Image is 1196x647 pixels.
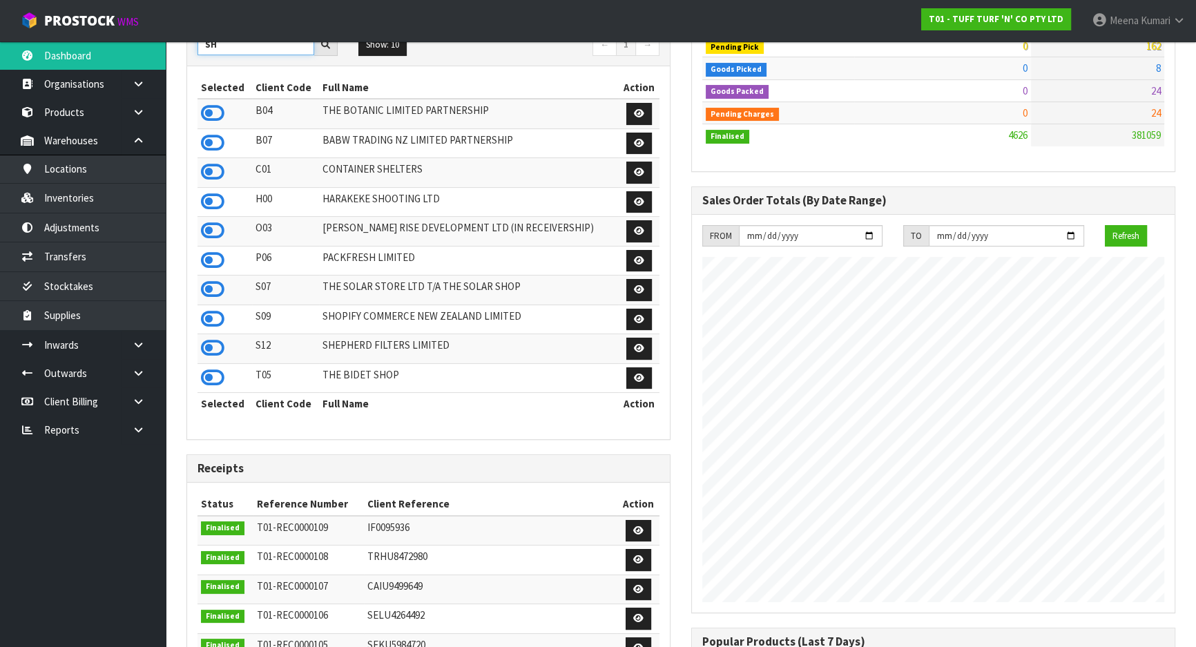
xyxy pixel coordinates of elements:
a: → [635,34,659,56]
span: 4626 [1008,128,1028,142]
div: FROM [702,225,739,247]
td: H00 [252,187,320,217]
th: Reference Number [253,493,364,515]
button: Refresh [1105,225,1147,247]
td: THE BOTANIC LIMITED PARTNERSHIP [319,99,618,128]
nav: Page navigation [439,34,660,58]
a: ← [592,34,617,56]
th: Action [617,493,659,515]
span: Goods Picked [706,63,766,77]
span: Finalised [706,130,749,144]
span: Finalised [201,521,244,535]
th: Status [197,493,253,515]
th: Action [619,77,659,99]
a: 1 [616,34,636,56]
span: T01-REC0000107 [257,579,328,592]
span: 381059 [1132,128,1161,142]
span: Finalised [201,580,244,594]
td: P06 [252,246,320,276]
span: 8 [1156,61,1161,75]
td: SHEPHERD FILTERS LIMITED [319,334,618,364]
span: 24 [1151,106,1161,119]
strong: T01 - TUFF TURF 'N' CO PTY LTD [929,13,1063,25]
span: SELU4264492 [367,608,425,621]
th: Action [619,393,659,415]
span: 162 [1146,39,1161,52]
span: T01-REC0000106 [257,608,328,621]
span: 24 [1151,84,1161,97]
span: Goods Packed [706,85,769,99]
span: ProStock [44,12,115,30]
button: Show: 10 [358,34,407,56]
a: T01 - TUFF TURF 'N' CO PTY LTD [921,8,1071,30]
td: S12 [252,334,320,364]
span: T01-REC0000108 [257,550,328,563]
td: THE BIDET SHOP [319,363,618,393]
span: CAIU9499649 [367,579,423,592]
span: Pending Pick [706,41,764,55]
h3: Sales Order Totals (By Date Range) [702,194,1164,207]
th: Client Reference [364,493,617,515]
span: 0 [1023,84,1028,97]
td: THE SOLAR STORE LTD T/A THE SOLAR SHOP [319,276,618,305]
div: TO [903,225,929,247]
td: BABW TRADING NZ LIMITED PARTNERSHIP [319,128,618,158]
td: B04 [252,99,320,128]
td: O03 [252,217,320,247]
td: S09 [252,305,320,334]
span: IF0095936 [367,521,409,534]
span: T01-REC0000109 [257,521,328,534]
td: [PERSON_NAME] RISE DEVELOPMENT LTD (IN RECEIVERSHIP) [319,217,618,247]
span: 0 [1023,39,1028,52]
th: Full Name [319,393,618,415]
img: cube-alt.png [21,12,38,29]
th: Client Code [252,77,320,99]
td: SHOPIFY COMMERCE NEW ZEALAND LIMITED [319,305,618,334]
span: Meena [1110,14,1139,27]
span: 0 [1023,61,1028,75]
td: S07 [252,276,320,305]
span: Pending Charges [706,108,779,122]
span: Kumari [1141,14,1170,27]
td: B07 [252,128,320,158]
td: T05 [252,363,320,393]
h3: Receipts [197,462,659,475]
span: TRHU8472980 [367,550,427,563]
th: Client Code [252,393,320,415]
span: Finalised [201,551,244,565]
td: C01 [252,158,320,188]
td: CONTAINER SHELTERS [319,158,618,188]
input: Search clients [197,34,314,55]
span: Finalised [201,610,244,624]
small: WMS [117,15,139,28]
th: Selected [197,393,252,415]
th: Full Name [319,77,618,99]
span: 0 [1023,106,1028,119]
th: Selected [197,77,252,99]
td: PACKFRESH LIMITED [319,246,618,276]
td: HARAKEKE SHOOTING LTD [319,187,618,217]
